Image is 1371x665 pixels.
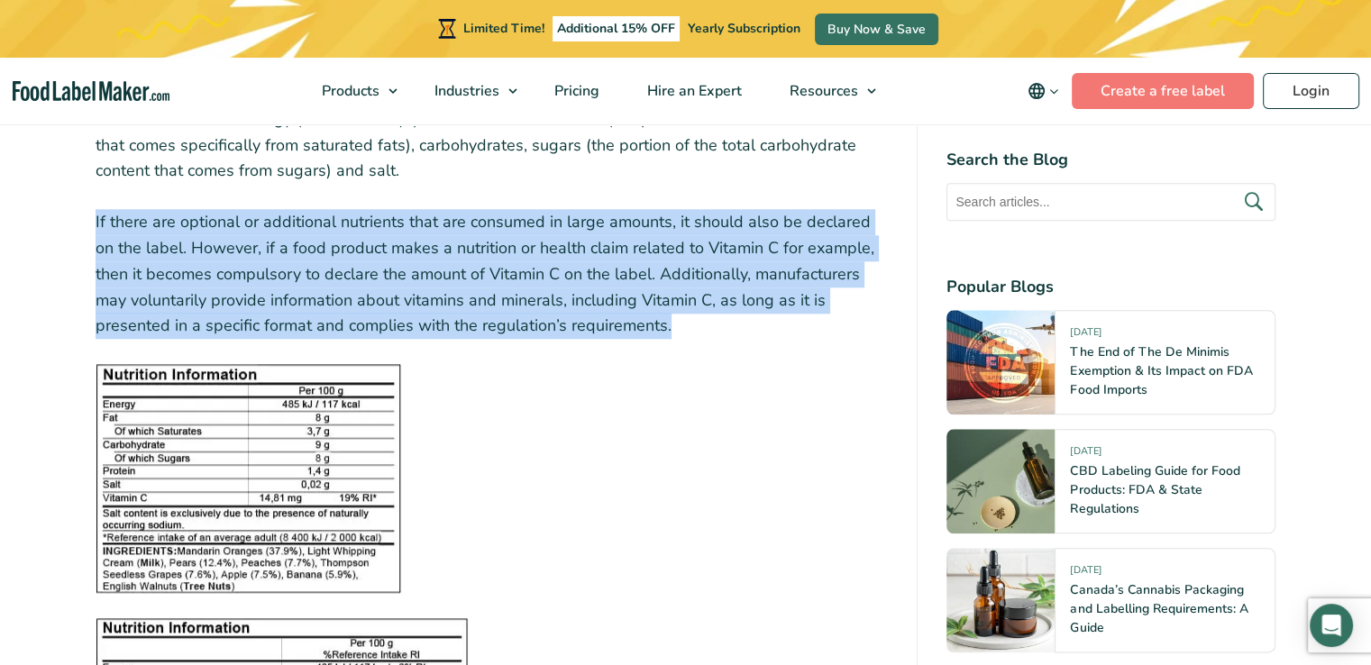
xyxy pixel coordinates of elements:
[946,183,1275,221] input: Search articles...
[1070,444,1101,465] span: [DATE]
[815,14,938,45] a: Buy Now & Save
[624,58,762,124] a: Hire an Expert
[1070,581,1248,636] a: Canada’s Cannabis Packaging and Labelling Requirements: A Guide
[688,20,800,37] span: Yearly Subscription
[549,81,601,101] span: Pricing
[1310,604,1353,647] div: Open Intercom Messenger
[784,81,860,101] span: Resources
[946,148,1275,172] h4: Search the Blog
[1072,73,1254,109] a: Create a free label
[1070,563,1101,584] span: [DATE]
[1263,73,1359,109] a: Login
[946,275,1275,299] h4: Popular Blogs
[429,81,501,101] span: Industries
[1070,325,1101,346] span: [DATE]
[531,58,619,124] a: Pricing
[642,81,744,101] span: Hire an Expert
[1070,343,1252,398] a: The End of The De Minimis Exemption & Its Impact on FDA Food Imports
[553,16,680,41] span: Additional 15% OFF
[96,209,889,339] p: If there are optional or additional nutrients that are consumed in large amounts, it should also ...
[316,81,381,101] span: Products
[766,58,885,124] a: Resources
[96,364,401,593] img: EU Standard Nutrition Facts Label with nutrition information in a tabular format.
[298,58,407,124] a: Products
[463,20,544,37] span: Limited Time!
[411,58,526,124] a: Industries
[1070,462,1239,517] a: CBD Labeling Guide for Food Products: FDA & State Regulations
